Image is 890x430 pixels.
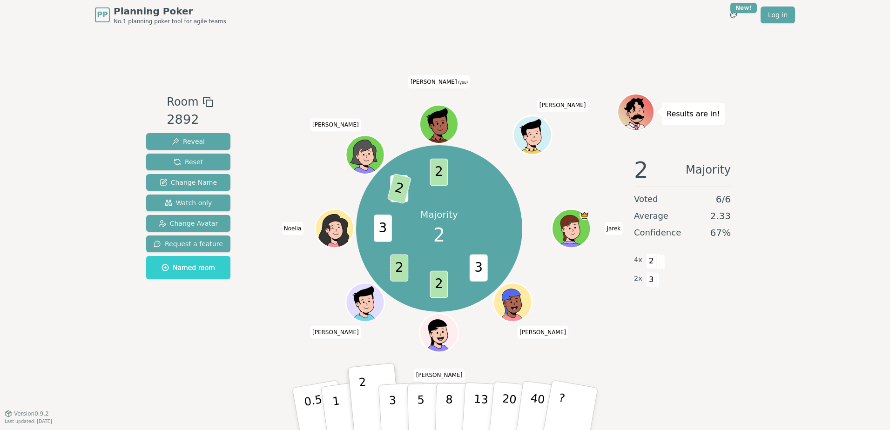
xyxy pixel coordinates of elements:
span: Change Name [160,178,217,187]
span: PP [97,9,108,20]
span: Click to change your name [414,369,465,382]
span: 4 x [634,255,642,265]
span: (you) [457,81,468,85]
button: Watch only [146,195,230,211]
span: Average [634,209,668,222]
span: 3 [646,272,657,288]
button: Named room [146,256,230,279]
span: Change Avatar [159,219,218,228]
span: Click to change your name [517,325,568,338]
div: 2892 [167,110,213,129]
span: 2 [430,271,448,298]
span: No.1 planning poker tool for agile teams [114,18,226,25]
span: 67 % [710,226,731,239]
span: Click to change your name [310,325,361,338]
span: Planning Poker [114,5,226,18]
span: 2 x [634,274,642,284]
span: 2.33 [710,209,731,222]
span: Reveal [172,137,205,146]
span: 2 [430,159,448,186]
button: Reveal [146,133,230,150]
span: Click to change your name [310,118,361,131]
span: Click to change your name [282,222,304,235]
span: Voted [634,193,658,206]
span: Jarek is the host [580,210,590,220]
span: 2 [387,173,412,204]
span: Named room [162,263,215,272]
span: 3 [374,215,392,242]
span: Click to change your name [604,222,623,235]
button: Version0.9.2 [5,410,49,417]
a: Log in [761,7,795,23]
span: Room [167,94,198,110]
button: Change Avatar [146,215,230,232]
span: Last updated: [DATE] [5,419,52,424]
button: Click to change your avatar [421,106,458,142]
p: Majority [420,208,458,221]
span: Watch only [165,198,212,208]
span: 6 / 6 [716,193,731,206]
span: Click to change your name [537,99,588,112]
p: Results are in! [667,107,720,121]
a: PPPlanning PokerNo.1 planning poker tool for agile teams [95,5,226,25]
button: Reset [146,154,230,170]
span: 2 [634,159,648,181]
span: Version 0.9.2 [14,410,49,417]
span: 3 [470,255,488,282]
span: 2 [391,255,409,282]
p: 2 [358,376,371,426]
span: Click to change your name [408,75,470,88]
span: Reset [174,157,203,167]
span: Confidence [634,226,681,239]
button: Request a feature [146,235,230,252]
div: New! [730,3,757,13]
button: New! [725,7,742,23]
span: 2 [433,221,445,249]
button: Change Name [146,174,230,191]
span: 2 [646,253,657,269]
span: Majority [686,159,731,181]
span: Request a feature [154,239,223,249]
